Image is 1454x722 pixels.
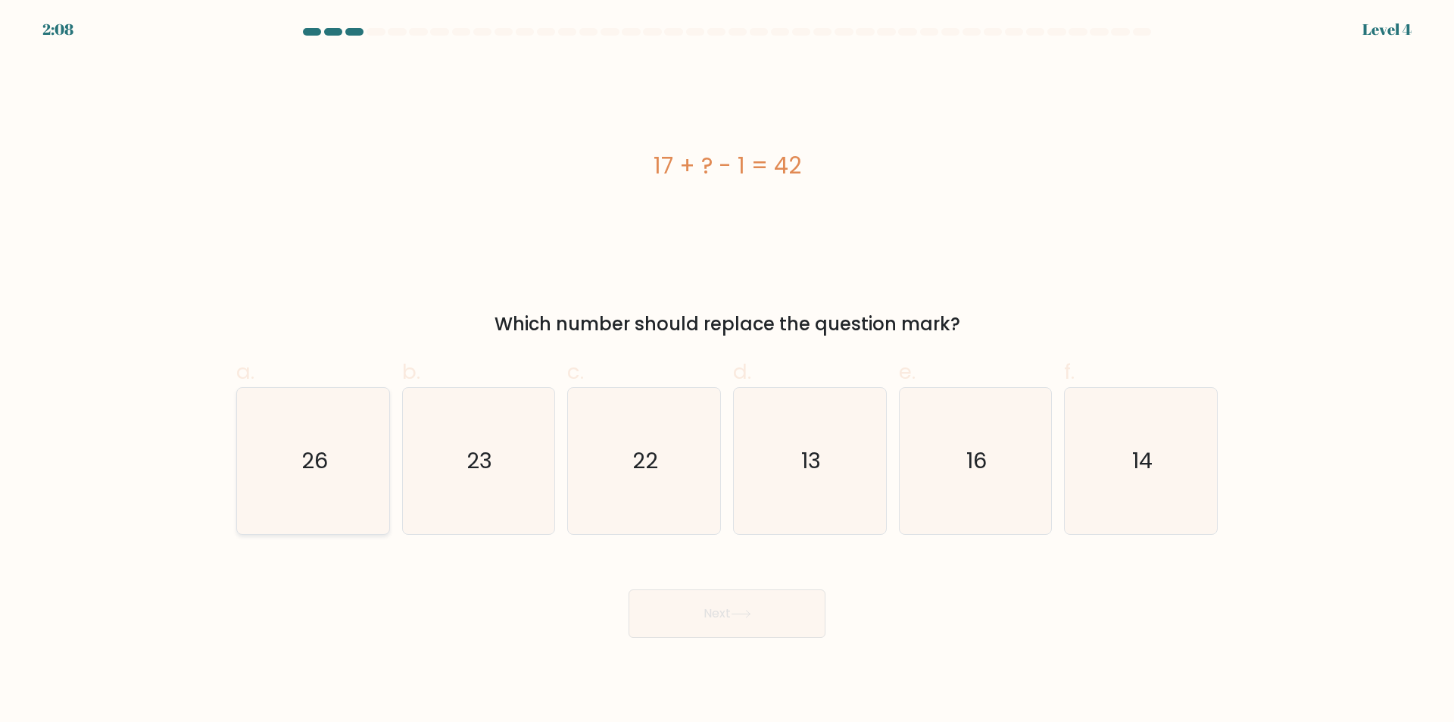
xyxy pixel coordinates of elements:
text: 23 [467,446,493,477]
div: Level 4 [1362,18,1412,41]
span: a. [236,357,254,386]
span: c. [567,357,584,386]
div: 2:08 [42,18,73,41]
span: f. [1064,357,1075,386]
span: b. [402,357,420,386]
span: d. [733,357,751,386]
text: 22 [633,446,659,477]
text: 16 [966,446,987,477]
text: 26 [301,446,328,477]
div: Which number should replace the question mark? [245,311,1209,338]
div: 17 + ? - 1 = 42 [236,148,1218,183]
span: e. [899,357,916,386]
text: 14 [1132,446,1153,477]
text: 13 [801,446,821,477]
button: Next [629,589,825,638]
